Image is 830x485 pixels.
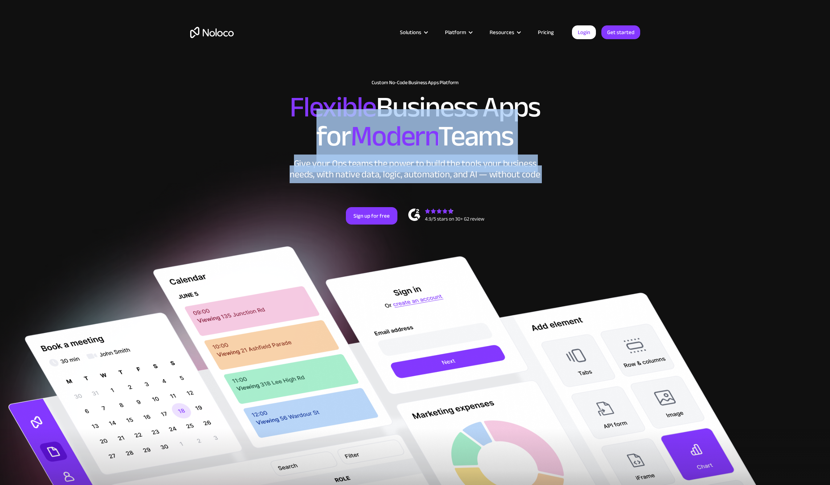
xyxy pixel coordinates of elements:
div: Resources [490,28,514,37]
div: Platform [436,28,481,37]
span: Modern [351,109,438,163]
div: Solutions [391,28,436,37]
div: Platform [445,28,466,37]
a: Login [572,25,596,39]
a: Get started [601,25,640,39]
a: Sign up for free [346,207,397,225]
a: home [190,27,234,38]
span: Flexible [290,80,376,134]
h2: Business Apps for Teams [190,93,640,151]
div: Resources [481,28,529,37]
a: Pricing [529,28,563,37]
div: Solutions [400,28,421,37]
h1: Custom No-Code Business Apps Platform [190,80,640,86]
div: Give your Ops teams the power to build the tools your business needs, with native data, logic, au... [288,158,542,180]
